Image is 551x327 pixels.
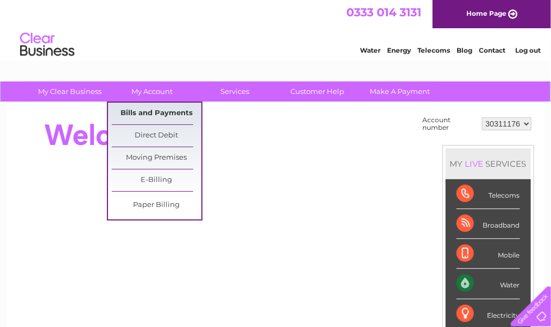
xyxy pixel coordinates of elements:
a: Direct Debit [112,125,201,147]
a: Bills and Payments [112,103,201,124]
a: Water [360,46,381,54]
div: Clear Business is a trading name of Verastar Limited (registered in [GEOGRAPHIC_DATA] No. 3667643... [20,6,533,53]
a: My Account [107,81,197,102]
a: Contact [479,46,505,54]
td: Account number [420,114,479,134]
div: Mobile [457,239,520,269]
a: Energy [387,46,411,54]
a: Make A Payment [355,81,445,102]
div: MY SERVICES [446,148,531,179]
a: Customer Help [273,81,362,102]
a: Telecoms [417,46,450,54]
a: Log out [515,46,541,54]
div: Broadband [457,209,520,239]
a: Services [190,81,280,102]
a: My Clear Business [25,81,115,102]
a: 0333 014 3131 [346,5,421,19]
a: Moving Premises [112,147,201,169]
a: Paper Billing [112,194,201,216]
div: Telecoms [457,179,520,209]
div: LIVE [463,159,486,169]
div: Water [457,269,520,299]
a: E-Billing [112,169,201,191]
a: Blog [457,46,472,54]
img: logo.png [20,28,75,61]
